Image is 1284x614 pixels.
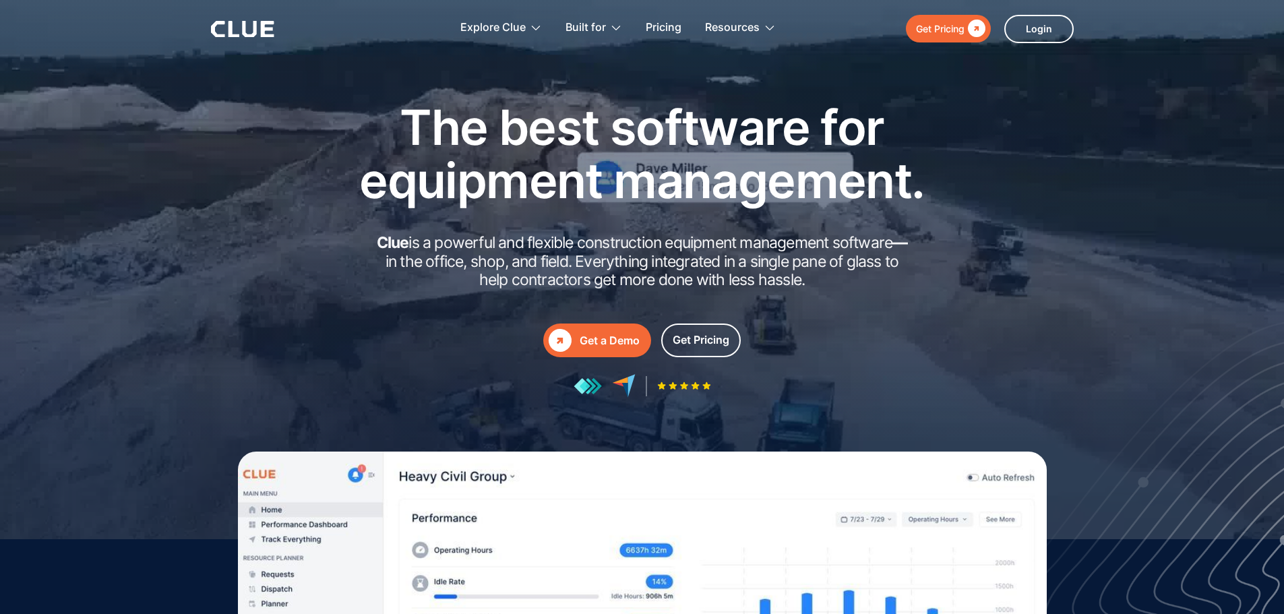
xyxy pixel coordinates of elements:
[377,233,409,252] strong: Clue
[580,332,640,349] div: Get a Demo
[965,20,985,37] div: 
[661,324,741,357] a: Get Pricing
[565,7,606,49] div: Built for
[460,7,542,49] div: Explore Clue
[657,381,711,390] img: Five-star rating icon
[574,377,602,395] img: reviews at getapp
[906,15,991,42] a: Get Pricing
[1004,15,1074,43] a: Login
[543,324,651,357] a: Get a Demo
[565,7,622,49] div: Built for
[373,234,912,290] h2: is a powerful and flexible construction equipment management software in the office, shop, and fi...
[892,233,907,252] strong: —
[916,20,965,37] div: Get Pricing
[339,100,946,207] h1: The best software for equipment management.
[705,7,760,49] div: Resources
[460,7,526,49] div: Explore Clue
[705,7,776,49] div: Resources
[673,332,729,348] div: Get Pricing
[549,329,572,352] div: 
[612,374,636,398] img: reviews at capterra
[646,7,681,49] a: Pricing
